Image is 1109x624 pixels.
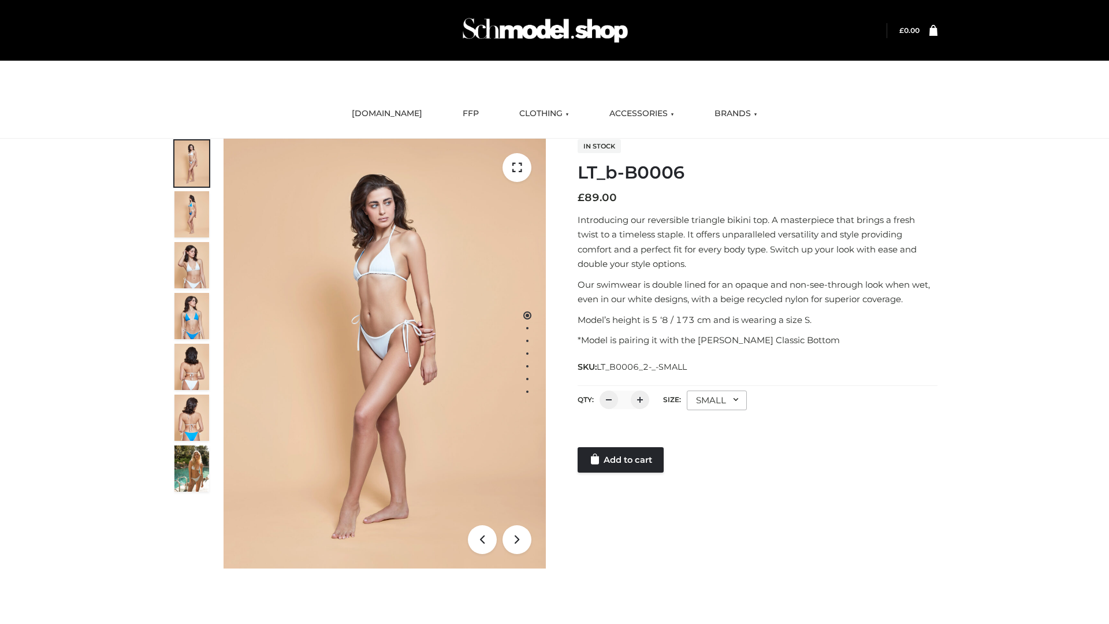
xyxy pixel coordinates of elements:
[174,445,209,492] img: Arieltop_CloudNine_AzureSky2.jpg
[174,344,209,390] img: ArielClassicBikiniTop_CloudNine_AzureSky_OW114ECO_7-scaled.jpg
[578,191,585,204] span: £
[578,139,621,153] span: In stock
[663,395,681,404] label: Size:
[578,191,617,204] bdi: 89.00
[597,362,687,372] span: LT_B0006_2-_-SMALL
[343,101,431,127] a: [DOMAIN_NAME]
[899,26,920,35] bdi: 0.00
[511,101,578,127] a: CLOTHING
[706,101,766,127] a: BRANDS
[578,313,937,328] p: Model’s height is 5 ‘8 / 173 cm and is wearing a size S.
[578,277,937,307] p: Our swimwear is double lined for an opaque and non-see-through look when wet, even in our white d...
[601,101,683,127] a: ACCESSORIES
[687,391,747,410] div: SMALL
[899,26,920,35] a: £0.00
[899,26,904,35] span: £
[578,333,937,348] p: *Model is pairing it with the [PERSON_NAME] Classic Bottom
[459,8,632,53] img: Schmodel Admin 964
[174,191,209,237] img: ArielClassicBikiniTop_CloudNine_AzureSky_OW114ECO_2-scaled.jpg
[224,139,546,569] img: ArielClassicBikiniTop_CloudNine_AzureSky_OW114ECO_1
[578,395,594,404] label: QTY:
[174,140,209,187] img: ArielClassicBikiniTop_CloudNine_AzureSky_OW114ECO_1-scaled.jpg
[578,162,937,183] h1: LT_b-B0006
[578,213,937,272] p: Introducing our reversible triangle bikini top. A masterpiece that brings a fresh twist to a time...
[174,293,209,339] img: ArielClassicBikiniTop_CloudNine_AzureSky_OW114ECO_4-scaled.jpg
[174,242,209,288] img: ArielClassicBikiniTop_CloudNine_AzureSky_OW114ECO_3-scaled.jpg
[174,395,209,441] img: ArielClassicBikiniTop_CloudNine_AzureSky_OW114ECO_8-scaled.jpg
[454,101,487,127] a: FFP
[578,447,664,473] a: Add to cart
[578,360,688,374] span: SKU:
